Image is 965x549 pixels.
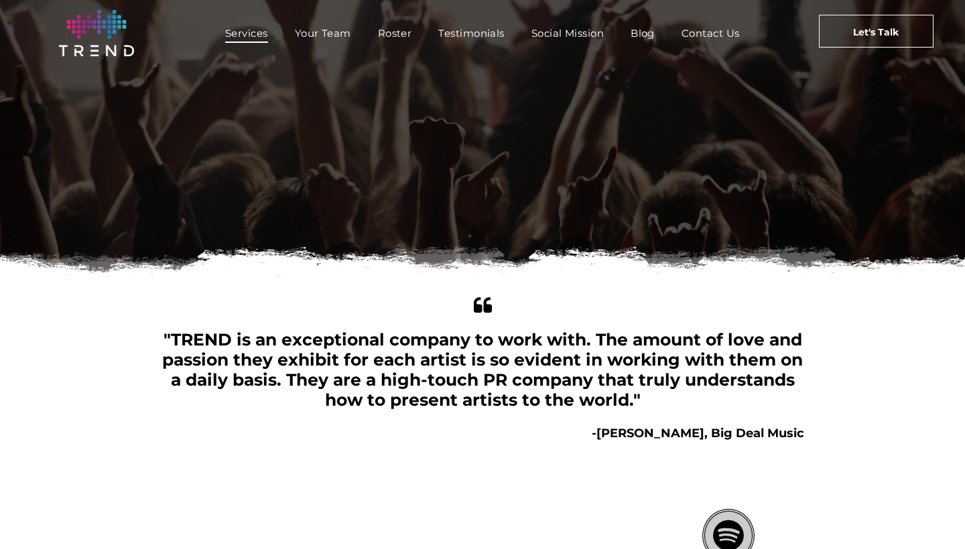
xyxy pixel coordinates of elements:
a: Let's Talk [819,15,934,48]
a: Testimonials [425,23,517,43]
a: Roster [365,23,426,43]
a: Blog [617,23,668,43]
iframe: Chat Widget [898,485,965,549]
a: Social Mission [518,23,617,43]
img: logo [59,10,134,56]
a: Services [212,23,281,43]
b: -[PERSON_NAME], Big Deal Music [592,426,804,441]
span: Let's Talk [853,15,899,49]
a: Your Team [281,23,365,43]
a: Contact Us [668,23,753,43]
span: "TREND is an exceptional company to work with. The amount of love and passion they exhibit for ea... [162,329,803,410]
